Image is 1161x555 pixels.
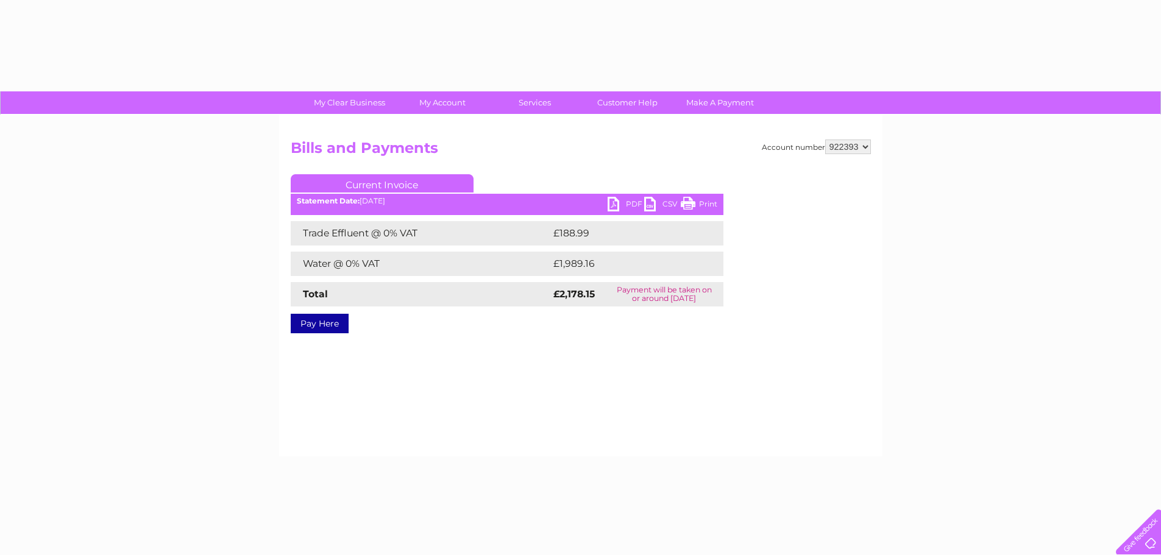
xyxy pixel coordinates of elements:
a: My Account [392,91,492,114]
strong: Total [303,288,328,300]
a: Services [485,91,585,114]
a: Pay Here [291,314,349,333]
strong: £2,178.15 [553,288,595,300]
a: CSV [644,197,681,214]
h2: Bills and Payments [291,140,871,163]
a: My Clear Business [299,91,400,114]
td: Water @ 0% VAT [291,252,550,276]
a: PDF [608,197,644,214]
td: £1,989.16 [550,252,704,276]
td: Payment will be taken on or around [DATE] [605,282,723,306]
a: Print [681,197,717,214]
a: Make A Payment [670,91,770,114]
div: Account number [762,140,871,154]
a: Customer Help [577,91,678,114]
b: Statement Date: [297,196,360,205]
td: Trade Effluent @ 0% VAT [291,221,550,246]
td: £188.99 [550,221,701,246]
a: Current Invoice [291,174,474,193]
div: [DATE] [291,197,723,205]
